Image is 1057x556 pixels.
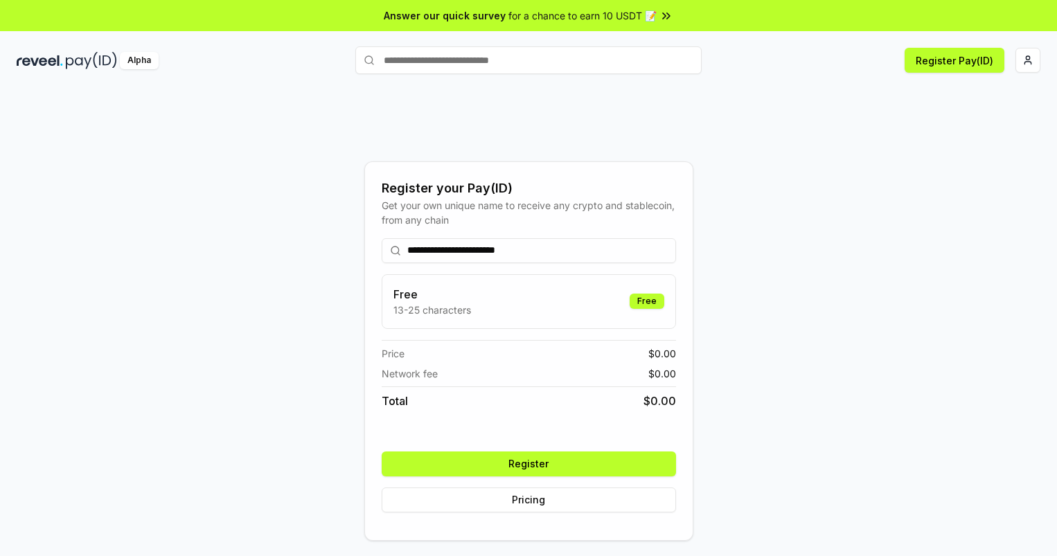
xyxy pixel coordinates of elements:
[120,52,159,69] div: Alpha
[382,393,408,409] span: Total
[382,198,676,227] div: Get your own unique name to receive any crypto and stablecoin, from any chain
[643,393,676,409] span: $ 0.00
[508,8,657,23] span: for a chance to earn 10 USDT 📝
[382,451,676,476] button: Register
[382,366,438,381] span: Network fee
[905,48,1004,73] button: Register Pay(ID)
[393,303,471,317] p: 13-25 characters
[630,294,664,309] div: Free
[66,52,117,69] img: pay_id
[382,346,405,361] span: Price
[384,8,506,23] span: Answer our quick survey
[648,366,676,381] span: $ 0.00
[393,286,471,303] h3: Free
[382,179,676,198] div: Register your Pay(ID)
[17,52,63,69] img: reveel_dark
[648,346,676,361] span: $ 0.00
[382,487,676,512] button: Pricing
